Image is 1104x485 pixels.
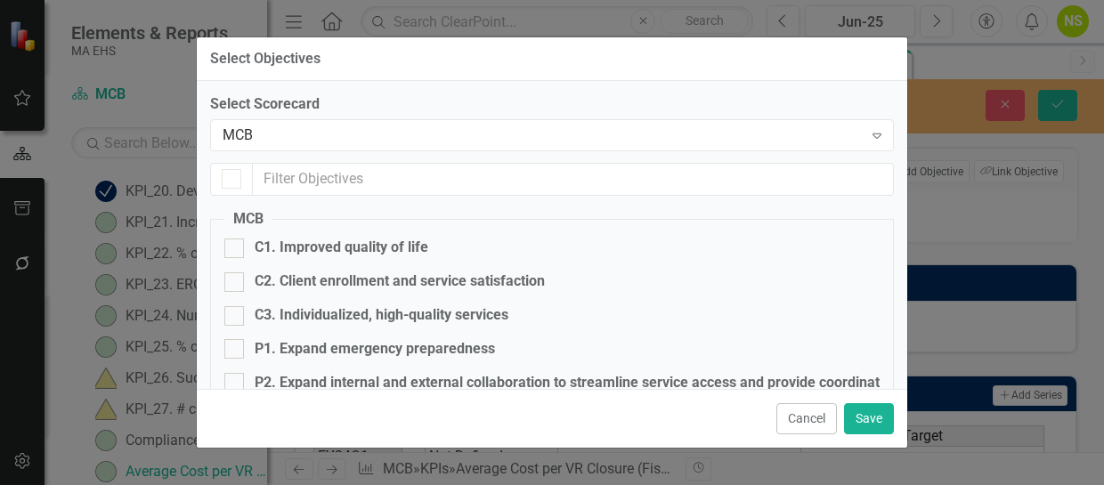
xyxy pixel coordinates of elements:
label: Select Scorecard [210,94,894,115]
div: Select Objectives [210,51,321,67]
button: Cancel [776,403,837,434]
div: P1. Expand emergency preparedness [255,339,495,360]
div: C3. Individualized, high-quality services [255,305,508,326]
legend: MCB [224,209,272,230]
div: MCB [223,125,863,145]
div: C1. Improved quality of life [255,238,428,258]
div: C2. Client enrollment and service satisfaction [255,271,545,292]
button: Save [844,403,894,434]
input: Filter Objectives [252,163,894,196]
div: P2. Expand internal and external collaboration to streamline service access and provide coordinat... [255,373,928,393]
